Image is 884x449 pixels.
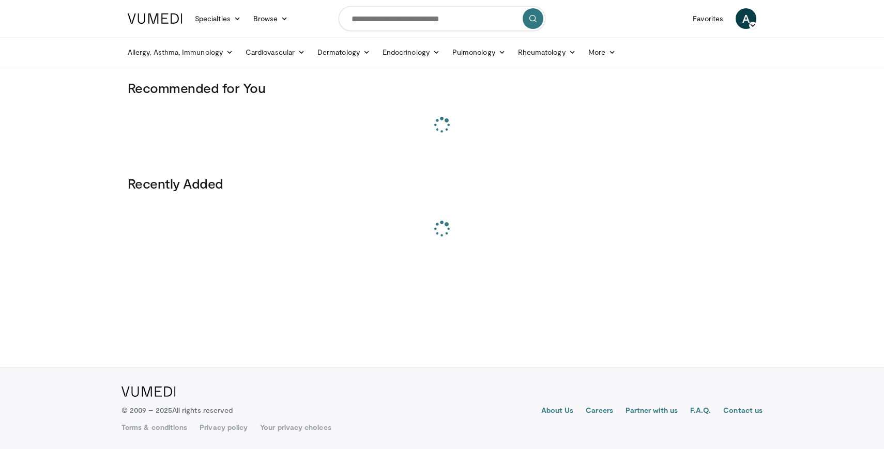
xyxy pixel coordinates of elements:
[189,8,247,29] a: Specialties
[446,42,512,63] a: Pulmonology
[128,80,756,96] h3: Recommended for You
[690,405,711,417] a: F.A.Q.
[121,405,233,415] p: © 2009 – 2025
[376,42,446,63] a: Endocrinology
[736,8,756,29] a: A
[247,8,295,29] a: Browse
[128,175,756,192] h3: Recently Added
[687,8,729,29] a: Favorites
[541,405,574,417] a: About Us
[172,406,233,414] span: All rights reserved
[311,42,376,63] a: Dermatology
[626,405,678,417] a: Partner with us
[582,42,622,63] a: More
[128,13,182,24] img: VuMedi Logo
[200,422,248,432] a: Privacy policy
[121,42,239,63] a: Allergy, Asthma, Immunology
[121,422,187,432] a: Terms & conditions
[239,42,311,63] a: Cardiovascular
[260,422,331,432] a: Your privacy choices
[121,386,176,397] img: VuMedi Logo
[512,42,582,63] a: Rheumatology
[586,405,613,417] a: Careers
[723,405,763,417] a: Contact us
[339,6,545,31] input: Search topics, interventions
